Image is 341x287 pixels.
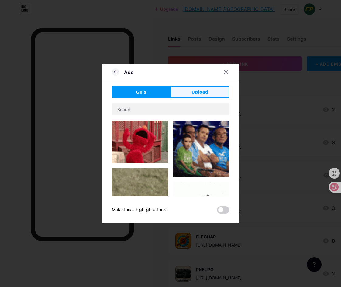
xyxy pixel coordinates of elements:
[112,103,229,115] input: Search
[191,89,208,95] span: Upload
[112,86,170,98] button: GIFs
[112,121,168,163] img: Gihpy
[112,206,166,214] div: Make this a highlighted link
[173,182,229,230] img: Gihpy
[173,121,229,177] img: Gihpy
[136,89,146,95] span: GIFs
[112,168,168,268] img: Gihpy
[124,69,134,76] div: Add
[170,86,229,98] button: Upload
